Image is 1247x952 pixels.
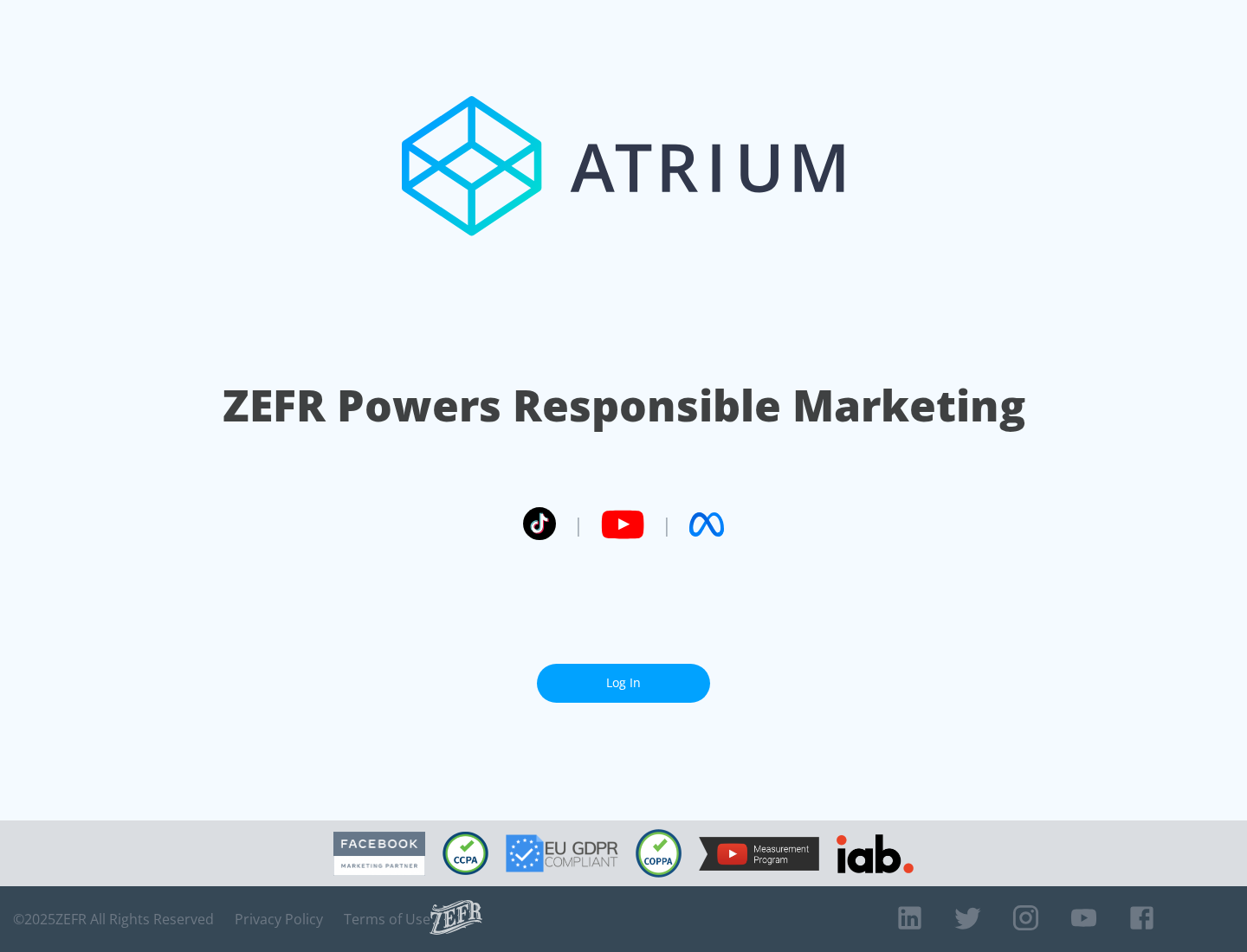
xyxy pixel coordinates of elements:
span: © 2025 ZEFR All Rights Reserved [13,910,214,928]
img: COPPA Compliant [636,829,682,878]
img: Facebook Marketing Partner [333,832,425,876]
a: Log In [537,664,710,703]
img: IAB [837,834,914,873]
span: | [573,511,584,537]
img: GDPR Compliant [506,834,618,872]
a: Privacy Policy [235,910,323,928]
span: | [662,511,672,537]
h1: ZEFR Powers Responsible Marketing [223,376,1025,435]
a: Terms of Use [344,910,430,928]
img: YouTube Measurement Program [699,837,819,871]
img: CCPA Compliant [443,832,488,875]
